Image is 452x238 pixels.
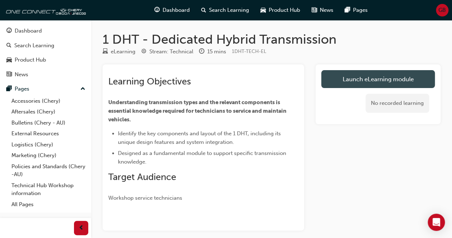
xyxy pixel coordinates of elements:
[111,48,135,56] div: eLearning
[118,150,288,165] span: Designed as a fundamental module to support specific transmission knowledge.
[9,128,88,139] a: External Resources
[3,39,88,52] a: Search Learning
[428,214,445,231] div: Open Intercom Messenger
[9,96,88,107] a: Accessories (Chery)
[195,3,255,18] a: search-iconSearch Learning
[260,6,266,15] span: car-icon
[149,3,195,18] a: guage-iconDashboard
[3,68,88,81] a: News
[15,27,42,35] div: Dashboard
[232,48,266,54] span: Learning resource code
[108,195,182,201] span: Workshop service technicians
[436,4,448,16] button: GB
[14,42,54,50] div: Search Learning
[108,76,191,87] span: Learning Objectives
[108,171,176,183] span: Target Audience
[103,31,441,47] h1: 1 DHT - Dedicated Hybrid Transmission
[6,28,12,34] span: guage-icon
[154,6,160,15] span: guage-icon
[345,6,350,15] span: pages-icon
[3,82,88,96] button: Pages
[108,99,288,123] span: Understanding transmission types and the relevant components is essential knowledge required for ...
[366,94,429,113] div: No recorded learning
[15,85,29,93] div: Pages
[6,57,12,63] span: car-icon
[4,3,86,17] img: oneconnect
[79,224,84,233] span: prev-icon
[103,47,135,56] div: Type
[339,3,373,18] a: pages-iconPages
[199,47,226,56] div: Duration
[6,86,12,92] span: pages-icon
[163,6,190,14] span: Dashboard
[3,53,88,67] a: Product Hub
[269,6,300,14] span: Product Hub
[438,6,446,14] span: GB
[103,49,108,55] span: learningResourceType_ELEARNING-icon
[207,48,226,56] div: 15 mins
[321,70,435,88] a: Launch eLearning module
[320,6,333,14] span: News
[15,56,46,64] div: Product Hub
[9,150,88,161] a: Marketing (Chery)
[80,84,85,94] span: up-icon
[118,130,282,145] span: Identify the key components and layout of the 1 DHT, including its unique design features and sys...
[9,180,88,199] a: Technical Hub Workshop information
[9,161,88,180] a: Policies and Standards (Chery -AU)
[3,24,88,38] a: Dashboard
[3,23,88,82] button: DashboardSearch LearningProduct HubNews
[141,47,193,56] div: Stream
[201,6,206,15] span: search-icon
[9,117,88,128] a: Bulletins (Chery - AU)
[199,49,204,55] span: clock-icon
[149,48,193,56] div: Stream: Technical
[209,6,249,14] span: Search Learning
[15,71,28,79] div: News
[141,49,146,55] span: target-icon
[6,72,12,78] span: news-icon
[9,139,88,150] a: Logistics (Chery)
[255,3,306,18] a: car-iconProduct Hub
[306,3,339,18] a: news-iconNews
[312,6,317,15] span: news-icon
[9,199,88,210] a: All Pages
[6,43,11,49] span: search-icon
[9,106,88,117] a: Aftersales (Chery)
[353,6,368,14] span: Pages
